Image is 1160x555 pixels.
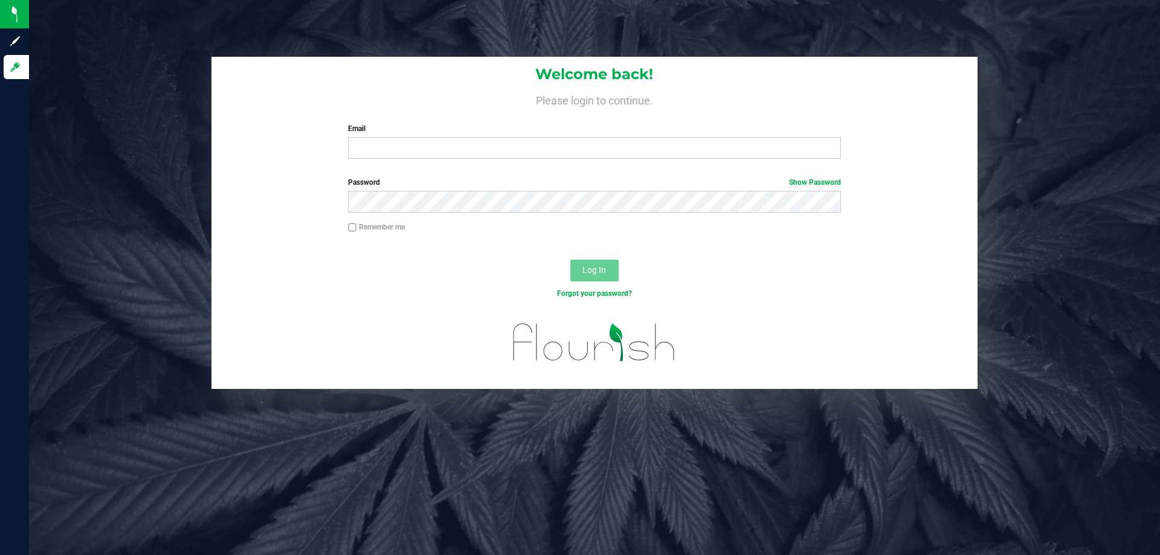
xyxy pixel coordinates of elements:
[570,260,619,281] button: Log In
[557,289,632,298] a: Forgot your password?
[211,66,978,82] h1: Welcome back!
[348,178,380,187] span: Password
[582,265,606,275] span: Log In
[348,222,405,233] label: Remember me
[348,123,840,134] label: Email
[9,61,21,73] inline-svg: Log in
[348,223,356,232] input: Remember me
[789,178,841,187] a: Show Password
[211,92,978,106] h4: Please login to continue.
[9,35,21,47] inline-svg: Sign up
[498,312,690,373] img: flourish_logo.svg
